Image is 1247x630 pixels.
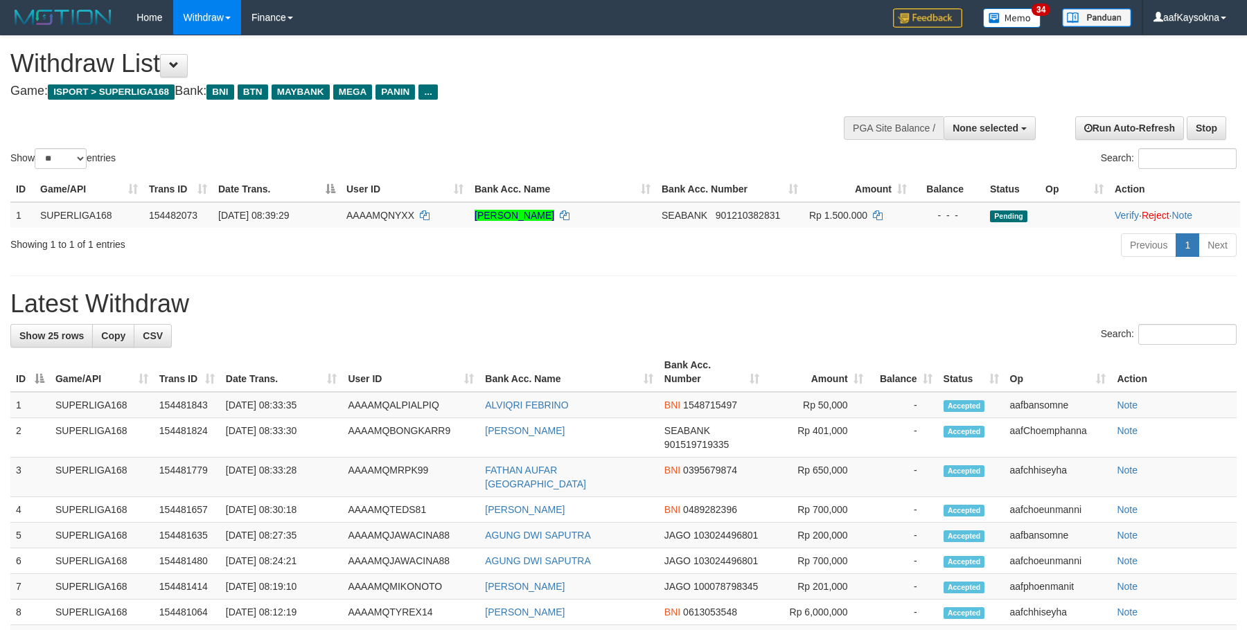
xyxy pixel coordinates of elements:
a: [PERSON_NAME] [475,210,554,221]
span: Copy 0613053548 to clipboard [683,606,737,618]
td: SUPERLIGA168 [50,548,154,574]
a: Note [1171,210,1192,221]
span: 34 [1032,3,1050,16]
a: [PERSON_NAME] [485,606,565,618]
span: Accepted [944,530,985,542]
a: Show 25 rows [10,324,93,348]
td: 154481824 [154,418,220,458]
span: Accepted [944,556,985,568]
td: [DATE] 08:12:19 [220,600,343,625]
td: aafbansomne [1005,523,1112,548]
td: AAAAMQBONGKARR9 [342,418,479,458]
a: Note [1117,606,1138,618]
td: aafchhiseyha [1005,458,1112,497]
span: BNI [664,399,680,411]
td: [DATE] 08:19:10 [220,574,343,600]
td: aafbansomne [1005,392,1112,418]
div: Showing 1 to 1 of 1 entries [10,232,509,251]
span: Copy 103024496801 to clipboard [693,530,758,541]
span: BNI [664,606,680,618]
td: Rp 50,000 [765,392,869,418]
label: Search: [1101,324,1237,345]
th: Bank Acc. Name: activate to sort column ascending [479,352,659,392]
th: Balance [912,177,984,202]
span: JAGO [664,581,691,592]
td: aafChoemphanna [1005,418,1112,458]
td: Rp 700,000 [765,548,869,574]
span: Pending [990,210,1027,222]
td: 8 [10,600,50,625]
td: 1 [10,202,35,228]
span: Accepted [944,400,985,412]
td: - [869,600,938,625]
td: SUPERLIGA168 [50,523,154,548]
div: - - - [918,208,979,222]
img: MOTION_logo.png [10,7,116,28]
h1: Withdraw List [10,50,817,78]
label: Show entries [10,148,116,169]
td: aafchoeunmanni [1005,497,1112,523]
span: Accepted [944,465,985,477]
a: Note [1117,465,1138,476]
td: - [869,497,938,523]
td: · · [1109,202,1240,228]
td: - [869,574,938,600]
th: Date Trans.: activate to sort column ascending [220,352,343,392]
a: Note [1117,504,1138,515]
img: panduan.png [1062,8,1131,27]
td: SUPERLIGA168 [50,418,154,458]
td: AAAAMQTYREX14 [342,600,479,625]
span: Accepted [944,607,985,619]
a: [PERSON_NAME] [485,425,565,436]
span: Copy 901519719335 to clipboard [664,439,729,450]
span: Copy 100078798345 to clipboard [693,581,758,592]
th: Game/API: activate to sort column ascending [35,177,143,202]
th: Bank Acc. Number: activate to sort column ascending [656,177,804,202]
td: 154481414 [154,574,220,600]
td: AAAAMQMRPK99 [342,458,479,497]
span: MAYBANK [272,84,330,100]
button: None selected [944,116,1036,140]
span: BNI [664,465,680,476]
span: Rp 1.500.000 [809,210,867,221]
span: 154482073 [149,210,197,221]
td: aafchoeunmanni [1005,548,1112,574]
span: ... [418,84,437,100]
th: Status [984,177,1040,202]
th: Game/API: activate to sort column ascending [50,352,154,392]
td: 154481635 [154,523,220,548]
span: Copy 1548715497 to clipboard [683,399,737,411]
a: 1 [1176,233,1199,257]
td: AAAAMQMIKONOTO [342,574,479,600]
span: MEGA [333,84,373,100]
a: Next [1199,233,1237,257]
th: Amount: activate to sort column ascending [765,352,869,392]
a: Run Auto-Refresh [1075,116,1184,140]
img: Feedback.jpg [893,8,962,28]
th: Balance: activate to sort column ascending [869,352,938,392]
td: [DATE] 08:27:35 [220,523,343,548]
span: SEABANK [662,210,707,221]
a: Stop [1187,116,1226,140]
td: SUPERLIGA168 [50,497,154,523]
td: AAAAMQALPIALPIQ [342,392,479,418]
a: FATHAN AUFAR [GEOGRAPHIC_DATA] [485,465,586,489]
td: 154481843 [154,392,220,418]
a: Note [1117,581,1138,592]
th: Action [1111,352,1237,392]
span: Copy 0489282396 to clipboard [683,504,737,515]
td: SUPERLIGA168 [35,202,143,228]
td: - [869,548,938,574]
td: SUPERLIGA168 [50,458,154,497]
span: BNI [664,504,680,515]
td: 154481657 [154,497,220,523]
span: Copy 103024496801 to clipboard [693,555,758,566]
td: AAAAMQJAWACINA88 [342,523,479,548]
span: Copy 901210382831 to clipboard [716,210,780,221]
label: Search: [1101,148,1237,169]
td: 2 [10,418,50,458]
td: [DATE] 08:30:18 [220,497,343,523]
span: AAAAMQNYXX [346,210,414,221]
span: Copy 0395679874 to clipboard [683,465,737,476]
span: PANIN [375,84,415,100]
